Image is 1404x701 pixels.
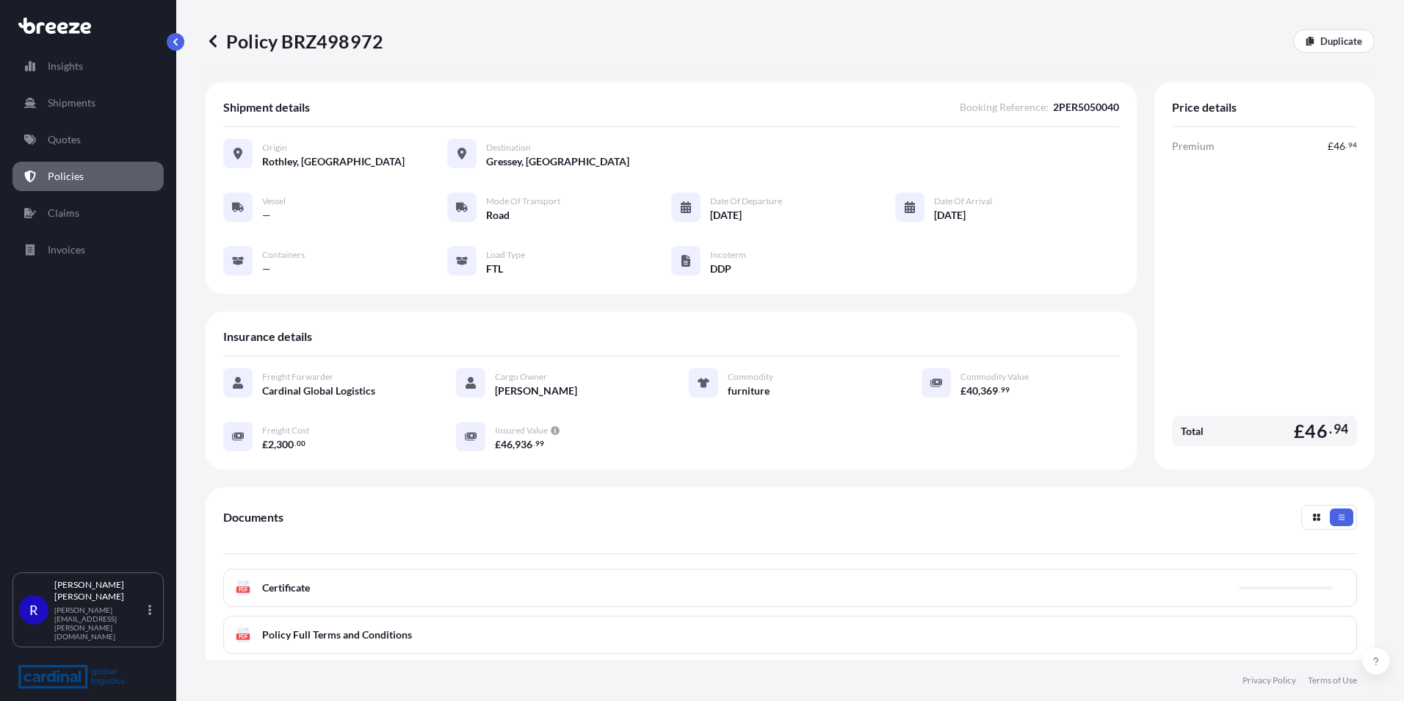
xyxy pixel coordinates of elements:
span: Total [1181,424,1204,439]
span: DDP [710,262,731,276]
span: Cardinal Global Logistics [262,384,375,398]
p: Policy BRZ498972 [206,29,383,53]
span: Price details [1172,100,1237,115]
span: Commodity [728,371,773,383]
span: [PERSON_NAME] [495,384,577,398]
span: Mode of Transport [486,195,560,207]
p: [PERSON_NAME][EMAIL_ADDRESS][PERSON_NAME][DOMAIN_NAME] [54,605,145,641]
a: Policies [12,162,164,191]
span: Vessel [262,195,286,207]
span: 40 [966,386,978,396]
span: 936 [515,439,532,450]
span: Freight Forwarder [262,371,333,383]
p: Shipments [48,96,95,110]
span: [DATE] [710,208,742,223]
span: 46 [501,439,513,450]
span: £ [1294,422,1305,440]
span: 2 [268,439,274,450]
span: , [513,439,515,450]
span: Incoterm [710,249,746,261]
a: Insights [12,51,164,81]
span: Insured Value [495,425,548,436]
span: Origin [262,142,287,154]
span: 94 [1334,425,1348,434]
span: Containers [262,249,305,261]
span: . [533,441,535,446]
span: [DATE] [934,208,966,223]
span: £ [960,386,966,396]
span: Booking Reference : [960,100,1049,115]
span: 00 [297,441,305,446]
span: 369 [980,386,998,396]
span: Shipment details [223,100,310,115]
p: Claims [48,206,79,220]
span: £ [495,439,501,450]
span: , [274,439,276,450]
span: Premium [1172,139,1215,154]
a: Quotes [12,125,164,154]
span: . [1329,425,1332,434]
p: Insights [48,59,83,73]
span: 46 [1305,422,1327,440]
span: £ [1328,141,1334,151]
span: R [29,603,38,617]
text: PDF [239,587,248,592]
a: Privacy Policy [1242,675,1296,686]
span: Certificate [262,580,310,595]
span: Road [486,208,510,223]
span: Gressey, [GEOGRAPHIC_DATA] [486,154,629,169]
span: . [999,387,1000,392]
span: Cargo Owner [495,371,547,383]
a: Invoices [12,235,164,265]
span: furniture [728,384,770,398]
span: Date of Departure [710,195,782,207]
span: Destination [486,142,531,154]
span: . [294,441,296,446]
span: Rothley, [GEOGRAPHIC_DATA] [262,154,405,169]
span: — [262,208,271,223]
span: . [1346,143,1347,148]
span: Documents [223,510,283,525]
span: FTL [486,262,503,276]
span: Load Type [486,249,525,261]
span: 300 [276,439,294,450]
span: Date of Arrival [934,195,992,207]
span: Commodity Value [960,371,1029,383]
p: [PERSON_NAME] [PERSON_NAME] [54,579,145,603]
a: Claims [12,198,164,228]
p: Duplicate [1320,34,1362,48]
span: Insurance details [223,329,312,344]
a: Terms of Use [1308,675,1357,686]
p: Quotes [48,132,81,147]
span: , [978,386,980,396]
span: 2PER5050040 [1053,100,1119,115]
text: PDF [239,634,248,639]
span: 99 [1001,387,1010,392]
a: Shipments [12,88,164,118]
span: 99 [535,441,544,446]
p: Policies [48,169,84,184]
a: Duplicate [1293,29,1375,53]
span: Freight Cost [262,425,309,436]
span: 46 [1334,141,1345,151]
a: PDFPolicy Full Terms and Conditions [223,616,1357,654]
span: £ [262,439,268,450]
span: Policy Full Terms and Conditions [262,628,412,642]
span: 94 [1348,143,1357,148]
img: organization-logo [18,665,125,689]
span: — [262,262,271,276]
p: Invoices [48,242,85,257]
